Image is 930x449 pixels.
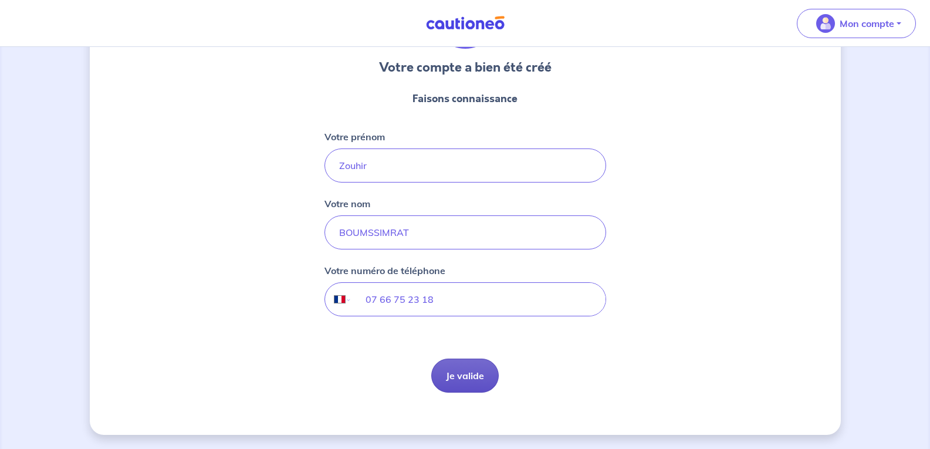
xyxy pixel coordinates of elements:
button: illu_account_valid_menu.svgMon compte [797,9,916,38]
input: Doe [324,215,606,249]
img: illu_account_valid_menu.svg [816,14,835,33]
p: Mon compte [840,16,894,31]
p: Votre nom [324,197,370,211]
button: Je valide [431,359,499,393]
p: Faisons connaissance [412,91,518,106]
input: 06 34 34 34 34 [351,283,605,316]
p: Votre numéro de téléphone [324,264,445,278]
p: Votre prénom [324,130,385,144]
img: Cautioneo [421,16,509,31]
input: John [324,148,606,183]
h3: Votre compte a bien été créé [379,58,552,77]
